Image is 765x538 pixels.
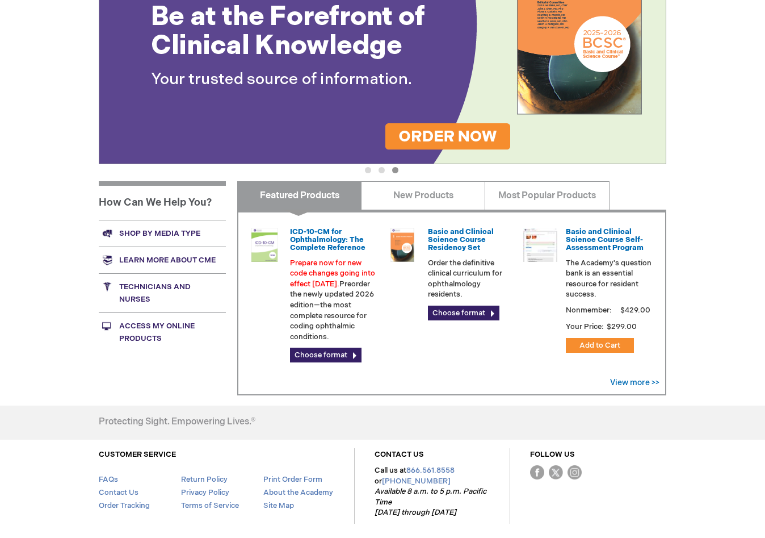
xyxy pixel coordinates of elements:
[610,378,659,387] a: View more >>
[99,273,226,312] a: Technicians and nurses
[290,258,375,289] font: Prepare now for new code changes going into effect [DATE].
[99,475,118,484] a: FAQs
[530,450,575,459] a: FOLLOW US
[379,167,385,173] button: 2 of 3
[99,181,226,220] h1: How Can We Help You?
[99,501,150,510] a: Order Tracking
[263,488,333,497] a: About the Academy
[247,228,281,262] img: 0120008u_42.png
[579,341,620,350] span: Add to Cart
[566,258,652,300] p: The Academy's question bank is an essential resource for resident success.
[523,228,557,262] img: bcscself_20.jpg
[290,348,362,362] a: Choose format
[99,450,176,459] a: CUSTOMER SERVICE
[375,465,490,518] p: Call us at or
[382,477,451,486] a: [PHONE_NUMBER]
[365,167,371,173] button: 1 of 3
[428,227,494,253] a: Basic and Clinical Science Course Residency Set
[375,487,486,517] em: Available 8 a.m. to 5 p.m. Pacific Time [DATE] through [DATE]
[290,227,365,253] a: ICD-10-CM for Ophthalmology: The Complete Reference
[392,167,398,173] button: 3 of 3
[566,227,644,253] a: Basic and Clinical Science Course Self-Assessment Program
[566,303,612,318] strong: Nonmember:
[99,312,226,352] a: Access My Online Products
[566,322,604,331] strong: Your Price:
[385,228,419,262] img: 02850963u_47.png
[181,475,228,484] a: Return Policy
[290,258,376,343] p: Preorder the newly updated 2026 edition—the most complete resource for coding ophthalmic conditions.
[428,258,514,300] p: Order the definitive clinical curriculum for ophthalmology residents.
[181,501,239,510] a: Terms of Service
[568,465,582,479] img: instagram
[428,306,499,320] a: Choose format
[181,488,229,497] a: Privacy Policy
[606,322,638,331] span: $299.00
[361,181,485,210] a: New Products
[99,417,255,427] h4: Protecting Sight. Empowering Lives.®
[99,488,138,497] a: Contact Us
[375,450,424,459] a: CONTACT US
[99,247,226,273] a: Learn more about CME
[237,181,362,210] a: Featured Products
[530,465,544,479] img: Facebook
[263,501,294,510] a: Site Map
[263,475,322,484] a: Print Order Form
[485,181,609,210] a: Most Popular Products
[406,466,455,475] a: 866.561.8558
[619,306,652,315] span: $429.00
[566,338,634,353] button: Add to Cart
[99,220,226,247] a: Shop by media type
[549,465,563,479] img: Twitter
